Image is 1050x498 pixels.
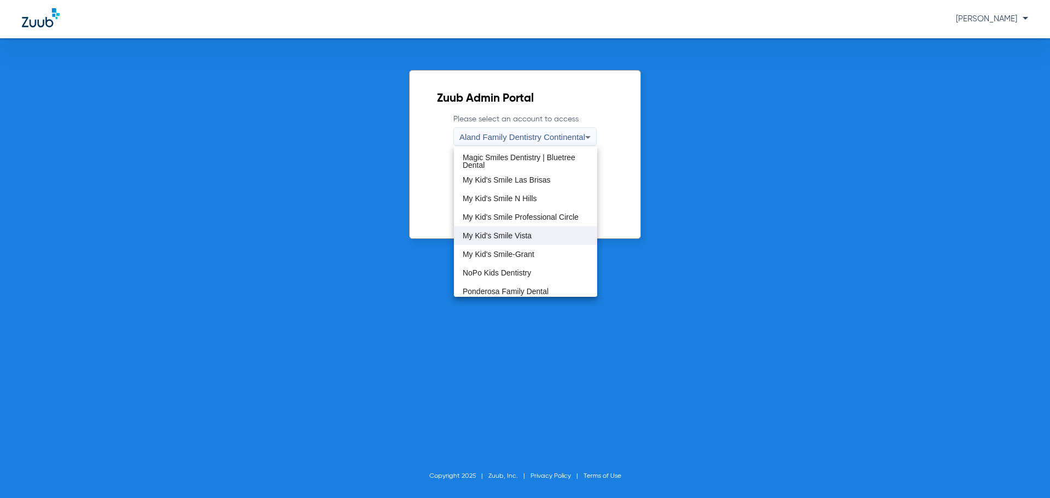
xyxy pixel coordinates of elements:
[463,250,534,258] span: My Kid's Smile-Grant
[463,139,518,147] span: LSPD Post Falls
[463,288,549,295] span: Ponderosa Family Dental
[463,269,531,277] span: NoPo Kids Dentistry
[463,213,579,221] span: My Kid's Smile Professional Circle
[463,154,588,169] span: Magic Smiles Dentistry | Bluetree Dental
[463,232,532,239] span: My Kid's Smile Vista
[463,176,551,184] span: My Kid's Smile Las Brisas
[463,195,537,202] span: My Kid's Smile N Hills
[995,446,1050,498] iframe: Chat Widget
